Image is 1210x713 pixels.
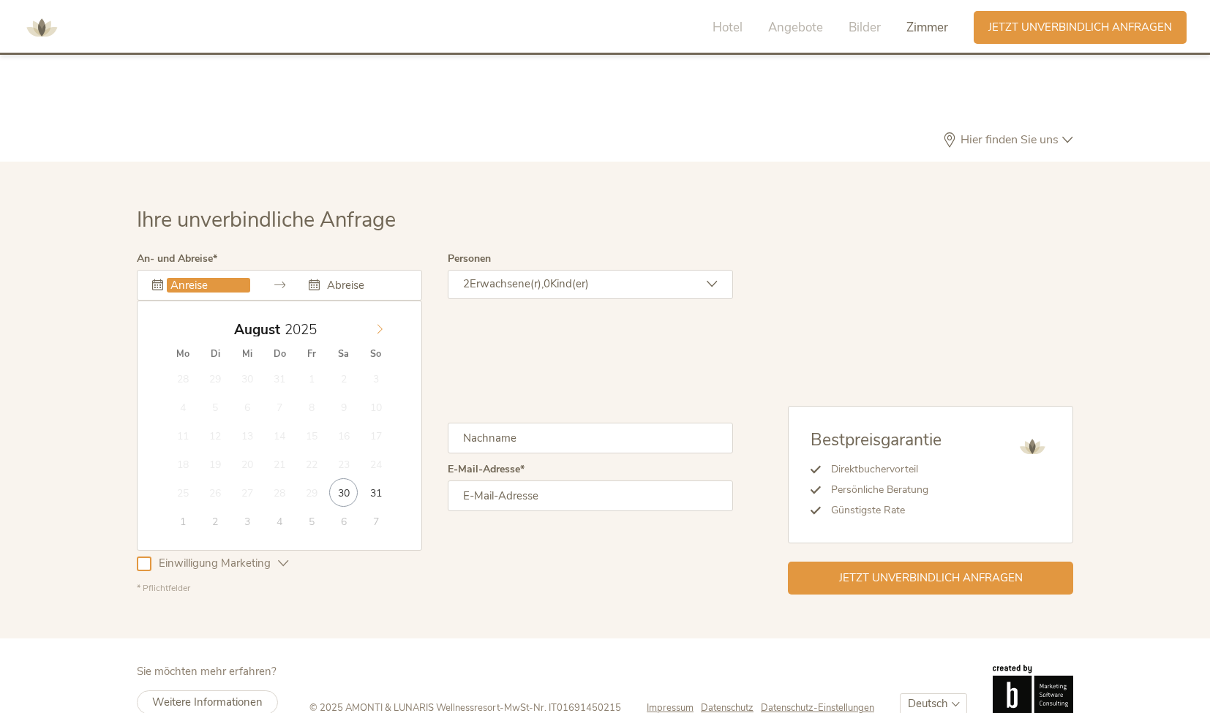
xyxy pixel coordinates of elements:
span: Zimmer [906,19,948,36]
span: August 4, 2025 [169,393,198,421]
span: August 5, 2025 [201,393,230,421]
span: Jetzt unverbindlich anfragen [988,20,1172,35]
input: E-Mail-Adresse [448,480,733,511]
span: August 15, 2025 [297,421,326,450]
li: Günstigste Rate [821,500,942,521]
span: August 3, 2025 [361,364,390,393]
span: August 29, 2025 [297,478,326,507]
span: Einwilligung Marketing [151,556,278,571]
span: September 2, 2025 [201,507,230,535]
span: August 31, 2025 [361,478,390,507]
span: August 26, 2025 [201,478,230,507]
span: Mi [231,350,263,359]
span: 0 [544,276,550,291]
span: September 1, 2025 [169,507,198,535]
span: Hotel [713,19,743,36]
span: September 6, 2025 [329,507,358,535]
span: September 3, 2025 [233,507,261,535]
span: August 12, 2025 [201,421,230,450]
span: August 27, 2025 [233,478,261,507]
span: August 16, 2025 [329,421,358,450]
span: August 17, 2025 [361,421,390,450]
span: August 7, 2025 [265,393,293,421]
span: Juli 31, 2025 [265,364,293,393]
span: August 1, 2025 [297,364,326,393]
input: Anreise [167,278,250,293]
span: Juli 29, 2025 [201,364,230,393]
span: August 21, 2025 [265,450,293,478]
span: Sa [328,350,360,359]
img: AMONTI & LUNARIS Wellnessresort [1014,429,1051,465]
span: Weitere Informationen [152,695,263,709]
span: August 2, 2025 [329,364,358,393]
label: E-Mail-Adresse [448,464,525,475]
span: August 14, 2025 [265,421,293,450]
span: Fr [296,350,328,359]
span: August [234,323,280,337]
span: Sie möchten mehr erfahren? [137,664,277,679]
span: August 28, 2025 [265,478,293,507]
span: Do [263,350,296,359]
div: * Pflichtfelder [137,582,733,595]
label: Personen [448,254,491,264]
input: Nachname [448,423,733,453]
span: August 30, 2025 [329,478,358,507]
span: Angebote [768,19,823,36]
span: September 5, 2025 [297,507,326,535]
span: Juli 30, 2025 [233,364,261,393]
span: 2 [463,276,470,291]
span: Erwachsene(r), [470,276,544,291]
input: Abreise [323,278,407,293]
span: August 10, 2025 [361,393,390,421]
label: An- und Abreise [137,254,217,264]
span: August 13, 2025 [233,421,261,450]
span: Juli 28, 2025 [169,364,198,393]
span: August 24, 2025 [361,450,390,478]
span: Ihre unverbindliche Anfrage [137,205,396,234]
span: Di [199,350,231,359]
span: August 20, 2025 [233,450,261,478]
span: August 11, 2025 [169,421,198,450]
span: Jetzt unverbindlich anfragen [839,570,1023,586]
span: August 9, 2025 [329,393,358,421]
span: August 8, 2025 [297,393,326,421]
span: Mo [167,350,199,359]
span: So [360,350,392,359]
li: Persönliche Beratung [821,480,942,500]
span: Bilder [849,19,881,36]
span: Kind(er) [550,276,589,291]
span: August 18, 2025 [169,450,198,478]
span: August 6, 2025 [233,393,261,421]
span: Hier finden Sie uns [957,134,1062,146]
span: September 7, 2025 [361,507,390,535]
span: August 23, 2025 [329,450,358,478]
input: Year [280,320,328,339]
span: September 4, 2025 [265,507,293,535]
img: AMONTI & LUNARIS Wellnessresort [20,6,64,50]
span: August 22, 2025 [297,450,326,478]
span: August 19, 2025 [201,450,230,478]
span: August 25, 2025 [169,478,198,507]
li: Direktbuchervorteil [821,459,942,480]
span: Bestpreisgarantie [811,429,942,451]
a: AMONTI & LUNARIS Wellnessresort [20,22,64,32]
